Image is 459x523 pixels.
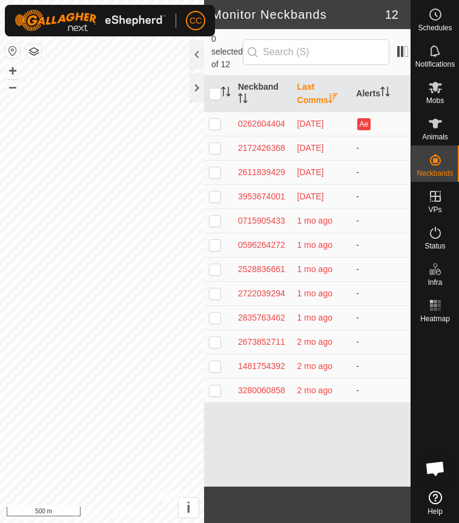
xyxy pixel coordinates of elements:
[238,336,288,348] div: 2673852711
[297,216,332,225] span: 19 Aug 2025 at 2:45 am
[297,313,332,322] span: 3 Aug 2025 at 12:26 pm
[297,143,324,153] span: 23 Sep 2025 at 10:56 am
[351,160,411,184] td: -
[415,61,455,68] span: Notifications
[351,257,411,281] td: -
[351,184,411,208] td: -
[238,311,288,324] div: 2835763462
[420,315,450,322] span: Heatmap
[351,330,411,354] td: -
[428,206,441,213] span: VPs
[114,507,150,518] a: Contact Us
[211,7,385,22] h2: Monitor Neckbands
[179,498,199,518] button: i
[238,263,288,276] div: 2528836661
[357,118,371,130] button: Ae
[190,15,202,27] span: CC
[238,166,288,179] div: 2611839429
[351,208,411,233] td: -
[297,385,332,395] span: 16 Jul 2025 at 1:55 am
[238,142,288,155] div: 2172426368
[428,279,442,286] span: Infra
[297,264,332,274] span: 7 Aug 2025 at 3:05 pm
[238,384,288,397] div: 3280060858
[187,499,191,516] span: i
[428,508,443,515] span: Help
[385,5,398,24] span: 12
[351,305,411,330] td: -
[238,215,288,227] div: 0715905433
[297,119,324,128] span: 26 Sep 2025 at 12:05 am
[297,240,332,250] span: 16 Aug 2025 at 12:35 am
[417,170,453,177] span: Neckbands
[238,190,288,203] div: 3953674001
[351,378,411,402] td: -
[297,361,332,371] span: 19 Jul 2025 at 2:35 am
[297,337,332,347] span: 31 Jul 2025 at 7:55 pm
[27,44,41,59] button: Map Layers
[411,486,459,520] a: Help
[238,118,288,130] div: 0262604404
[380,88,390,98] p-sorticon: Activate to sort
[15,10,166,32] img: Gallagher Logo
[351,354,411,378] td: -
[424,242,445,250] span: Status
[243,39,389,65] input: Search (S)
[238,287,288,300] div: 2722039294
[297,288,332,298] span: 6 Aug 2025 at 11:15 pm
[297,167,324,177] span: 10 Sep 2025 at 12:25 pm
[221,88,231,98] p-sorticon: Activate to sort
[422,133,448,141] span: Animals
[5,64,20,78] button: +
[351,233,411,257] td: -
[238,239,288,252] div: 0596264272
[233,76,292,112] th: Neckband
[426,97,444,104] span: Mobs
[211,33,243,71] span: 0 selected of 12
[238,95,248,105] p-sorticon: Activate to sort
[5,79,20,94] button: –
[328,95,338,105] p-sorticon: Activate to sort
[417,450,454,487] div: Open chat
[238,360,288,373] div: 1481754392
[418,24,452,32] span: Schedules
[351,281,411,305] td: -
[297,192,324,201] span: 2 Sep 2025 at 10:15 am
[5,44,20,58] button: Reset Map
[54,507,99,518] a: Privacy Policy
[351,136,411,160] td: -
[351,76,411,112] th: Alerts
[292,76,352,112] th: Last Comms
